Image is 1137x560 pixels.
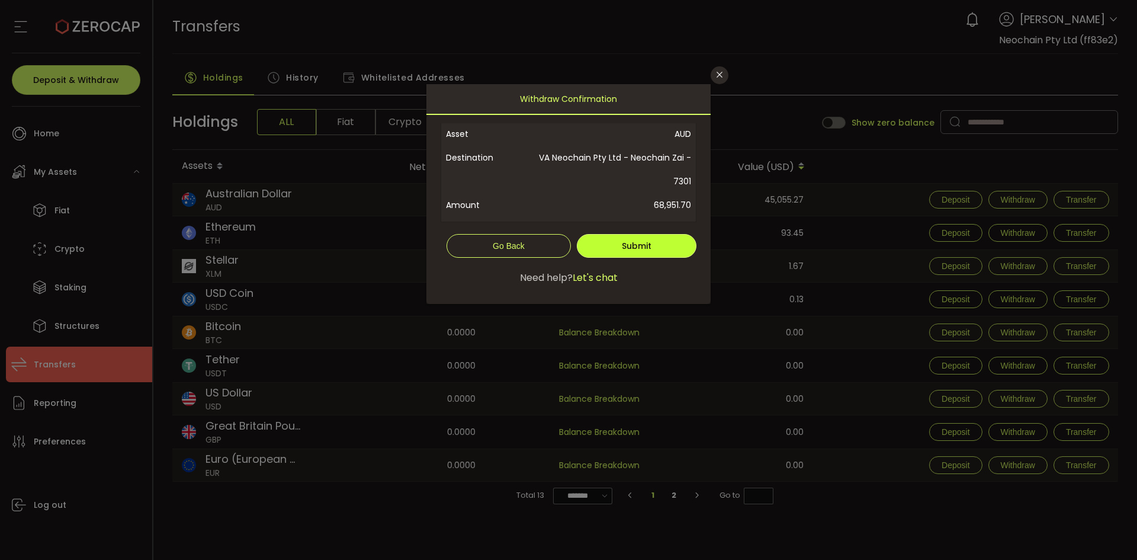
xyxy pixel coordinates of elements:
[521,122,691,146] span: AUD
[426,84,711,304] div: dialog
[1078,503,1137,560] iframe: Chat Widget
[520,271,573,285] span: Need help?
[577,234,696,258] button: Submit
[447,234,571,258] button: Go Back
[446,122,521,146] span: Asset
[493,241,525,251] span: Go Back
[711,66,728,84] button: Close
[622,240,651,252] span: Submit
[573,271,618,285] span: Let's chat
[446,193,521,217] span: Amount
[520,84,617,114] span: Withdraw Confirmation
[521,193,691,217] span: 68,951.70
[521,146,691,193] span: VA Neochain Pty Ltd - Neochain Zai - 7301
[446,146,521,193] span: Destination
